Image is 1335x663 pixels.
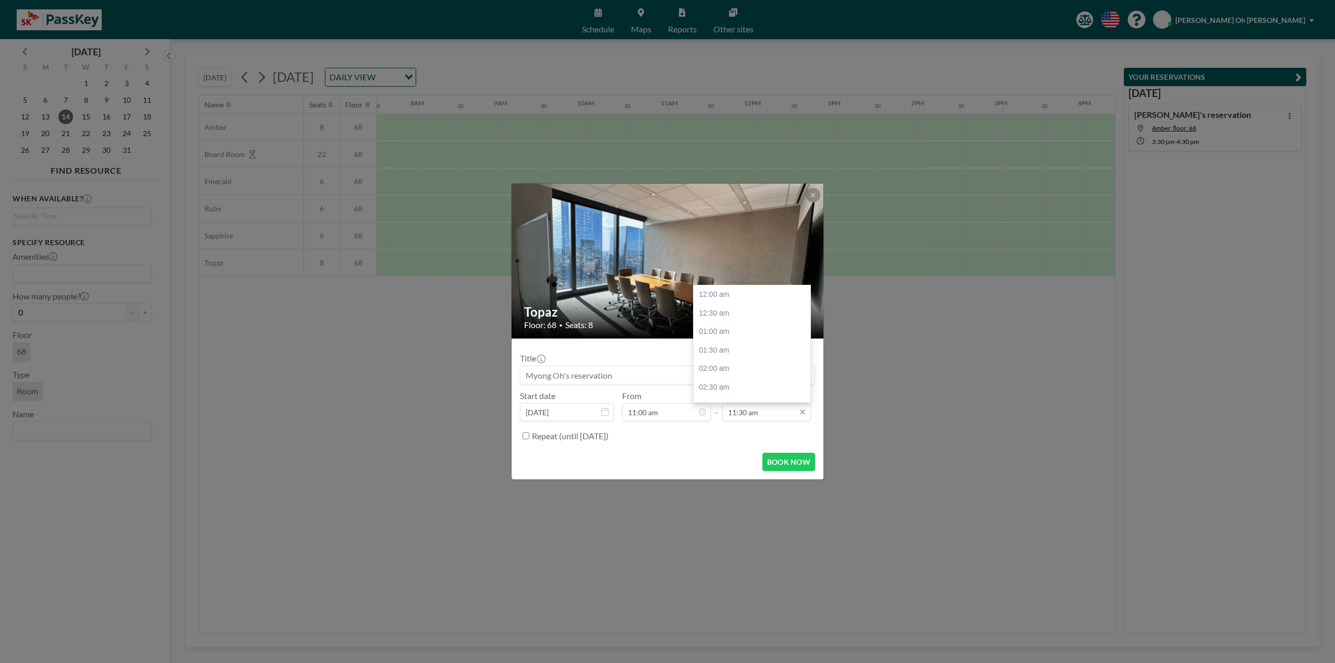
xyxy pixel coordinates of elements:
[520,353,544,364] label: Title
[532,431,609,441] label: Repeat (until [DATE])
[565,320,593,330] span: Seats: 8
[622,391,641,401] label: From
[694,359,816,378] div: 02:00 am
[694,285,816,304] div: 12:00 am
[694,397,816,416] div: 03:00 am
[694,378,816,397] div: 02:30 am
[715,394,718,417] span: -
[512,173,824,350] img: 537.gif
[559,321,563,329] span: •
[694,304,816,323] div: 12:30 am
[520,366,815,384] input: Myong Oh's reservation
[694,341,816,360] div: 01:30 am
[524,304,812,320] h2: Topaz
[694,322,816,341] div: 01:00 am
[520,391,555,401] label: Start date
[762,453,815,471] button: BOOK NOW
[524,320,556,330] span: Floor: 68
